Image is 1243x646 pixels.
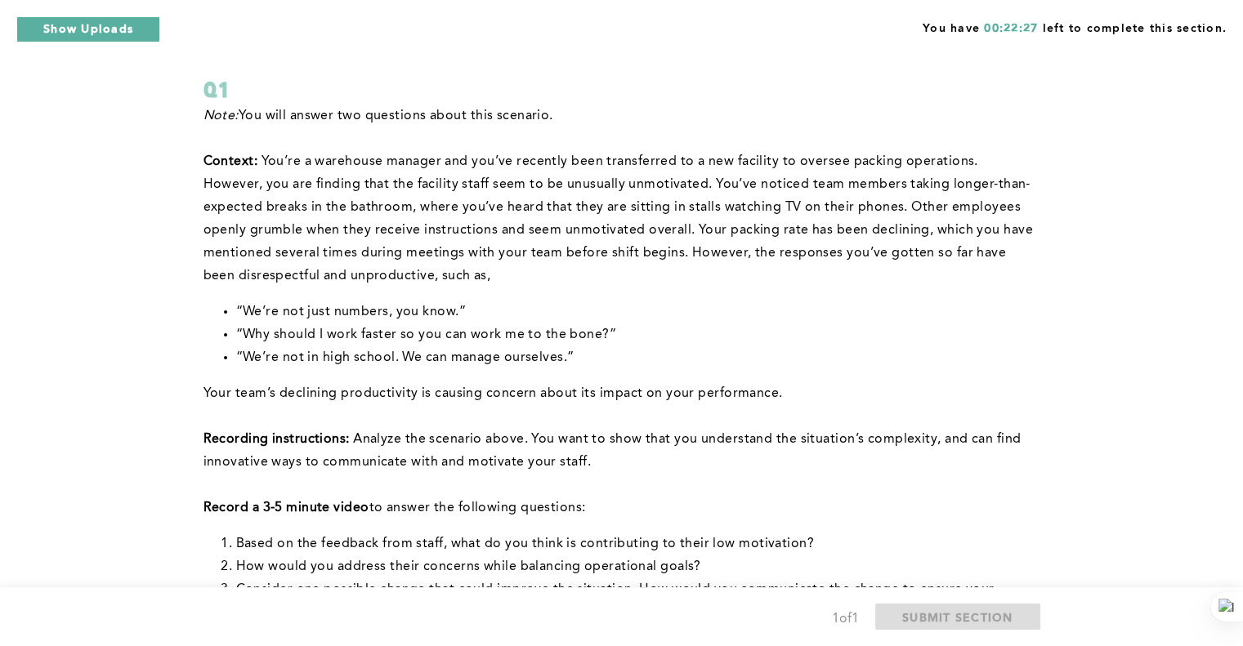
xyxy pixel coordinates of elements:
[369,501,586,515] span: to answer the following questions:
[984,23,1038,34] span: 00:22:27
[923,16,1227,37] span: You have left to complete this section.
[203,105,1034,127] p: You will answer two questions about this scenario.
[16,16,160,42] button: Show Uploads
[203,75,1034,105] div: Q1
[902,609,1013,625] span: SUBMIT SECTION
[236,351,575,364] span: “We’re not in high school. We can manage ourselves.”
[832,608,859,630] div: 1 of 1
[236,305,466,319] span: “We’re not just numbers, you know.”
[203,501,369,515] strong: Record a 3-5 minute video
[203,109,239,123] em: Note:
[236,560,701,573] span: How would you address their concerns while balancing operational goals?
[236,583,999,619] span: Consider one possible change that could improve the situation. How would you communicate the chan...
[236,537,814,550] span: Based on the feedback from staff, what do you think is contributing to their low motivation?
[203,433,1025,469] span: Analyze the scenario above. You want to show that you understand the situation’s complexity, and ...
[236,328,617,341] span: “Why should I work faster so you can work me to the bone?”
[875,604,1040,630] button: SUBMIT SECTION
[203,387,783,400] span: Your team’s declining productivity is causing concern about its impact on your performance.
[203,155,262,168] strong: Context:
[203,433,354,446] strong: Recording instructions:
[203,155,1037,283] span: You’re a warehouse manager and you’ve recently been transferred to a new facility to oversee pack...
